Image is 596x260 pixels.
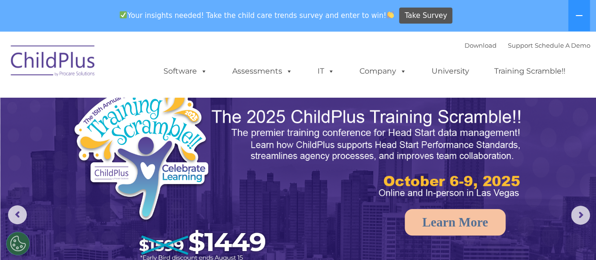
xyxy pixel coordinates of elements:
a: Support [508,42,533,49]
img: ✅ [120,11,127,18]
span: Take Survey [405,8,447,24]
a: Download [465,42,497,49]
a: Take Survey [399,8,452,24]
a: Company [350,62,416,81]
a: Software [154,62,217,81]
span: Phone number [131,101,171,108]
font: | [465,42,590,49]
span: Last name [131,62,160,69]
img: ChildPlus by Procare Solutions [6,39,100,86]
a: Schedule A Demo [535,42,590,49]
a: Learn More [405,209,506,235]
a: IT [308,62,344,81]
a: Assessments [223,62,302,81]
a: Training Scramble!! [485,62,575,81]
a: University [422,62,479,81]
img: 👏 [387,11,394,18]
span: Your insights needed! Take the child care trends survey and enter to win! [116,6,398,25]
button: Cookies Settings [6,232,30,255]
